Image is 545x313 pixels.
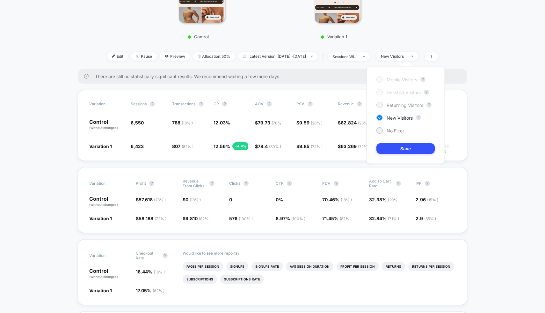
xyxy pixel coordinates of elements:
[276,181,284,186] span: CTR
[278,34,390,39] p: Variation 1
[183,251,456,256] p: Would like to see more reports?
[338,144,370,149] span: $
[416,197,438,202] span: 2.96
[163,253,168,258] button: ?
[136,251,159,260] span: Checkout Rate
[226,262,248,271] li: Signups
[296,120,323,125] span: $
[387,77,417,82] span: Mobile Visitors
[131,120,144,125] span: 6,550
[251,262,283,271] li: Signups Rate
[341,144,370,149] span: 63,269
[358,144,370,149] span: ( 72 % )
[182,121,193,125] span: ( 18 % )
[239,216,253,221] span: ( 100 % )
[408,262,454,271] li: Returns Per Session
[89,288,112,293] span: Variation 1
[243,181,249,186] button: ?
[387,128,404,133] span: No Filter
[382,262,405,271] li: Returns
[276,216,305,221] span: 8.97 %
[388,197,400,202] span: ( 29 % )
[255,120,284,125] span: $
[112,55,115,58] img: edit
[185,216,211,221] span: 9,810
[286,262,333,271] li: Avg Session Duration
[311,56,313,57] img: end
[381,54,406,59] div: New Visitors
[154,197,166,202] span: ( 28 % )
[269,144,281,149] span: ( 30 % )
[222,101,227,107] button: ?
[229,197,232,202] span: 0
[332,54,358,59] div: sessions with impression
[369,216,399,221] span: 32.84 %
[416,115,421,120] button: ?
[150,101,155,107] button: ?
[89,101,124,107] span: Variation
[89,119,124,130] p: Control
[311,121,323,125] span: ( 28 % )
[107,52,128,61] span: Edit
[255,101,264,106] span: AOV
[424,216,436,221] span: ( 85 % )
[136,181,146,186] span: Profit
[136,288,164,293] span: 17.05 %
[198,55,200,58] img: rebalance
[199,216,211,221] span: ( 82 % )
[139,197,166,202] span: 57,618
[369,197,400,202] span: 32.38 %
[193,52,235,61] span: Allocation: 50%
[272,121,284,125] span: ( 70 % )
[420,77,425,82] button: ?
[341,197,352,202] span: ( 18 % )
[172,101,195,106] span: Transactions
[89,251,124,260] span: Variation
[199,101,204,107] button: ?
[416,181,422,186] span: IPP
[89,216,112,221] span: Variation 1
[238,52,318,61] span: Latest Version: [DATE] - [DATE]
[411,56,413,57] img: end
[136,216,166,221] span: $
[214,120,230,125] span: 12.03 %
[258,120,284,125] span: 79.73
[338,120,370,125] span: $
[155,216,166,221] span: ( 72 % )
[424,90,429,95] button: ?
[131,144,144,149] span: 6,423
[363,56,365,57] img: end
[258,144,281,149] span: 78.4
[396,181,401,186] button: ?
[358,121,370,125] span: ( 28 % )
[321,52,328,61] span: |
[89,196,129,207] p: Control
[136,197,166,202] span: $
[369,179,393,188] span: Add To Cart Rate
[299,120,323,125] span: 9.59
[89,203,118,206] span: (without changes)
[388,216,399,221] span: ( 71 % )
[172,144,193,149] span: 807
[183,275,217,284] li: Subscriptions
[183,216,211,221] span: $
[183,197,201,202] span: $
[427,197,438,202] span: ( 15 % )
[183,262,223,271] li: Pages Per Session
[322,216,352,221] span: 71.45 %
[308,101,313,107] button: ?
[322,197,352,202] span: 70.46 %
[387,115,413,121] span: New Visitors
[153,288,164,293] span: ( 82 % )
[89,275,118,279] span: (without changes)
[209,181,214,186] button: ?
[267,101,272,107] button: ?
[95,74,454,79] span: There are still no statistically significant results. We recommend waiting a few more days
[214,101,219,106] span: CR
[299,144,323,149] span: 9.85
[340,216,352,221] span: ( 82 % )
[425,181,430,186] button: ?
[296,144,323,149] span: $
[291,216,305,221] span: ( 100 % )
[136,55,139,58] img: end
